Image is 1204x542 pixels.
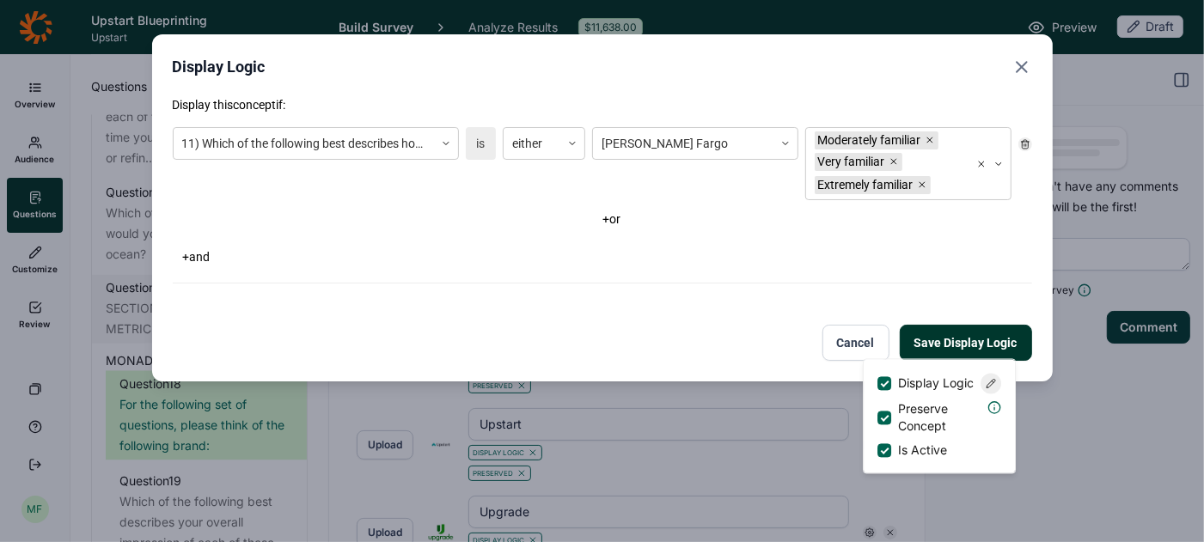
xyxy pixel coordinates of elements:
div: Remove [1018,137,1032,151]
div: Remove Extremely familiar [917,176,931,194]
button: +or [592,207,631,231]
h2: Display Logic [173,55,266,79]
button: Save Display Logic [900,325,1032,361]
button: Close [1011,55,1032,79]
div: Extremely familiar [815,176,917,194]
div: Remove Very familiar [889,153,902,171]
div: is [466,127,496,160]
div: Remove Moderately familiar [925,131,938,149]
button: +and [173,245,221,269]
p: Display this concept if: [173,96,1032,113]
button: Cancel [822,325,889,361]
div: Moderately familiar [815,131,925,149]
div: Very familiar [815,153,889,171]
